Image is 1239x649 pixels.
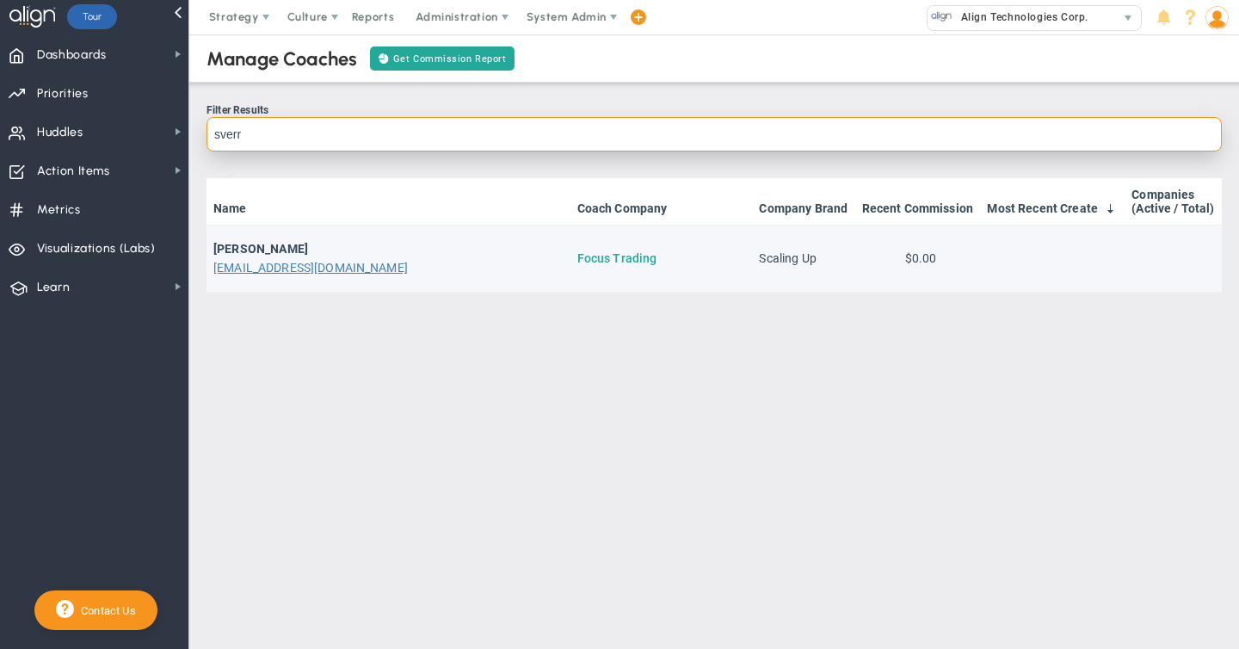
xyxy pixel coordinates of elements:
span: Contact Us [74,604,136,617]
span: Visualizations (Labs) [37,231,156,267]
span: System Admin [527,10,607,23]
span: Huddles [37,114,83,151]
a: [EMAIL_ADDRESS][DOMAIN_NAME] [213,261,408,275]
a: Name [213,201,563,215]
span: Learn [37,269,70,306]
span: Dashboards [37,37,107,73]
span: select [1116,6,1141,30]
span: Administration [416,10,497,23]
img: 10991.Company.photo [931,6,952,28]
span: Align Technologies Corp. [952,6,1088,28]
a: Recent Commission [862,201,973,215]
span: Metrics [37,192,81,228]
span: Action Items [37,153,110,189]
input: Coach or Coach Company Name... [206,117,1222,151]
a: Companies(Active / Total) [1131,188,1214,215]
span: Strategy [209,10,259,23]
a: Focus Trading [577,251,657,265]
div: Manage Coaches [206,47,357,71]
img: 50249.Person.photo [1205,6,1229,29]
td: Scaling Up [752,226,854,293]
a: Company Brand [759,201,848,215]
a: Most Recent Create [987,201,1118,215]
div: Filter Results [206,104,1222,116]
strong: [PERSON_NAME] [213,242,308,256]
span: $0.00 [905,251,937,265]
span: Culture [287,10,328,23]
span: Priorities [37,76,89,112]
button: Get Commission Report [370,46,515,71]
a: Coach Company [577,201,745,215]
